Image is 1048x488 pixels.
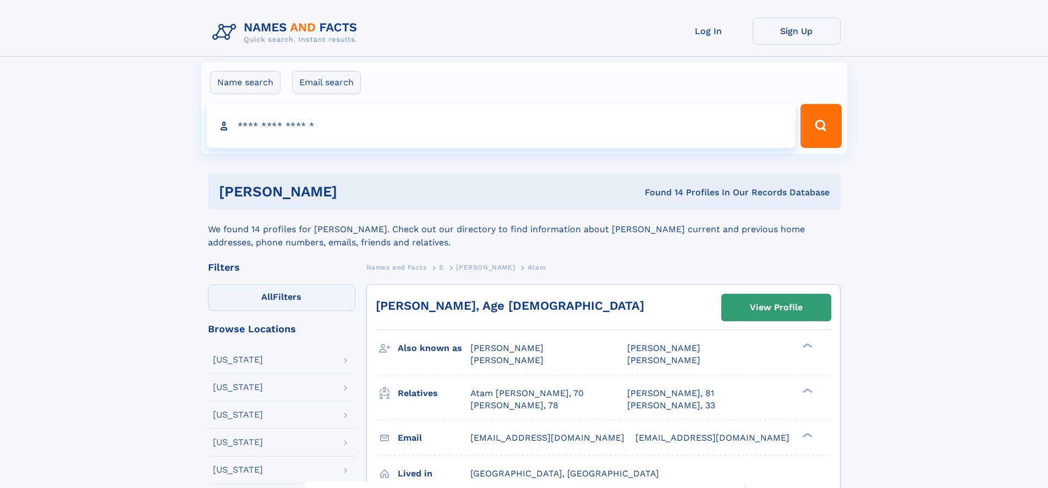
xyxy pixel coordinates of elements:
[470,432,624,443] span: [EMAIL_ADDRESS][DOMAIN_NAME]
[470,387,584,399] a: Atam [PERSON_NAME], 70
[800,342,813,349] div: ❯
[439,260,444,274] a: S
[528,264,546,271] span: Atam
[213,438,263,447] div: [US_STATE]
[213,355,263,364] div: [US_STATE]
[470,355,544,365] span: [PERSON_NAME]
[219,185,491,199] h1: [PERSON_NAME]
[208,18,366,47] img: Logo Names and Facts
[800,387,813,394] div: ❯
[627,355,700,365] span: [PERSON_NAME]
[627,399,715,412] a: [PERSON_NAME], 33
[470,468,659,479] span: [GEOGRAPHIC_DATA], [GEOGRAPHIC_DATA]
[627,343,700,353] span: [PERSON_NAME]
[261,292,273,302] span: All
[800,104,841,148] button: Search Button
[398,464,470,483] h3: Lived in
[635,432,789,443] span: [EMAIL_ADDRESS][DOMAIN_NAME]
[213,465,263,474] div: [US_STATE]
[665,18,753,45] a: Log In
[208,284,355,311] label: Filters
[491,187,830,199] div: Found 14 Profiles In Our Records Database
[376,299,644,312] a: [PERSON_NAME], Age [DEMOGRAPHIC_DATA]
[213,410,263,419] div: [US_STATE]
[800,431,813,438] div: ❯
[456,264,515,271] span: [PERSON_NAME]
[439,264,444,271] span: S
[292,71,361,94] label: Email search
[398,339,470,358] h3: Also known as
[398,429,470,447] h3: Email
[213,383,263,392] div: [US_STATE]
[722,294,831,321] a: View Profile
[750,295,803,320] div: View Profile
[208,324,355,334] div: Browse Locations
[207,104,796,148] input: search input
[627,387,714,399] a: [PERSON_NAME], 81
[398,384,470,403] h3: Relatives
[470,399,558,412] a: [PERSON_NAME], 78
[366,260,427,274] a: Names and Facts
[210,71,281,94] label: Name search
[470,343,544,353] span: [PERSON_NAME]
[208,210,841,249] div: We found 14 profiles for [PERSON_NAME]. Check out our directory to find information about [PERSON...
[456,260,515,274] a: [PERSON_NAME]
[208,262,355,272] div: Filters
[753,18,841,45] a: Sign Up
